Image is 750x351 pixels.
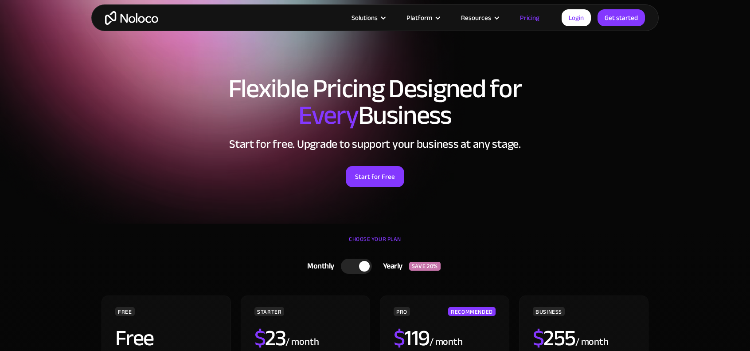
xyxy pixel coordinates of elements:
[461,12,491,24] div: Resources
[598,9,645,26] a: Get started
[352,12,378,24] div: Solutions
[562,9,591,26] a: Login
[105,11,158,25] a: home
[100,138,650,151] h2: Start for free. Upgrade to support your business at any stage.
[533,327,575,349] h2: 255
[575,335,609,349] div: / month
[254,327,286,349] h2: 23
[448,307,496,316] div: RECOMMENDED
[115,307,135,316] div: FREE
[296,260,341,273] div: Monthly
[372,260,409,273] div: Yearly
[346,166,404,187] a: Start for Free
[254,307,284,316] div: STARTER
[533,307,565,316] div: BUSINESS
[115,327,154,349] h2: Free
[450,12,509,24] div: Resources
[340,12,395,24] div: Solutions
[100,75,650,129] h1: Flexible Pricing Designed for Business
[100,233,650,255] div: CHOOSE YOUR PLAN
[430,335,463,349] div: / month
[409,262,441,271] div: SAVE 20%
[394,307,410,316] div: PRO
[406,12,432,24] div: Platform
[298,91,358,140] span: Every
[509,12,551,24] a: Pricing
[394,327,430,349] h2: 119
[285,335,319,349] div: / month
[395,12,450,24] div: Platform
